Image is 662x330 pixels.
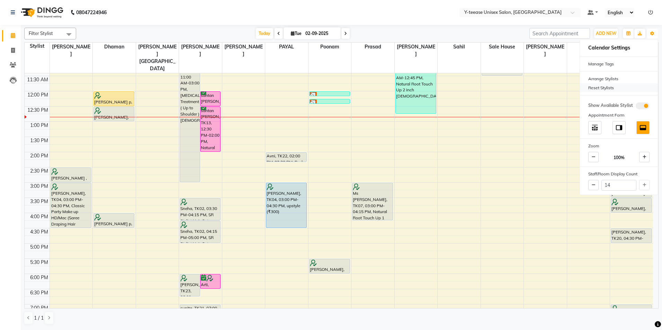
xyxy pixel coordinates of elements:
[303,28,338,39] input: 2025-09-02
[136,43,179,73] span: [PERSON_NAME][GEOGRAPHIC_DATA]
[580,59,658,68] div: Manage Tags
[200,107,220,152] div: santan [PERSON_NAME], TK13, 12:30 PM-02:00 PM, Natural Global ( Men )
[289,31,303,36] span: Tue
[611,305,652,319] div: [PERSON_NAME], TK05, 07:00 PM-07:30 PM, Seniour Hair Cut with Wash ( Men )
[29,244,50,251] div: 5:00 PM
[524,43,567,58] span: [PERSON_NAME]
[29,183,50,190] div: 3:00 PM
[180,305,220,327] div: sunita, TK21, 07:00 PM-07:45 PM, SR Stylist Hair Cut (With wash &Blow Dry [DEMOGRAPHIC_DATA] )
[594,29,618,38] button: ADD NEW
[26,91,50,99] div: 12:00 PM
[351,43,394,51] span: Prasad
[29,289,50,296] div: 6:30 PM
[29,137,50,144] div: 1:30 PM
[34,314,44,322] span: 1 / 1
[567,43,610,51] span: Sneha
[266,153,306,162] div: Avni, TK22, 02:00 PM-02:20 PM, Peel Off Under Arms
[18,3,65,22] img: logo
[529,28,590,39] input: Search Appointment
[580,141,658,150] div: Zoom
[29,30,53,36] span: Filter Stylist
[614,155,625,161] span: 100%
[396,61,436,113] div: Soma, TK10, 11:00 AM-12:45 PM, Natural Root Touch Up 2 inch [DEMOGRAPHIC_DATA]
[50,43,93,58] span: [PERSON_NAME]
[180,274,200,296] div: [PERSON_NAME], TK23, 06:00 PM-06:45 PM, Destress Spa [DEMOGRAPHIC_DATA] ( Normal to Dry Hair )
[310,99,350,103] div: [PERSON_NAME], TK03, 12:15 PM-12:25 PM, Peel Off Upper Lips
[76,3,107,22] b: 08047224946
[308,43,351,51] span: Poonam
[51,183,91,228] div: [PERSON_NAME], TK04, 03:00 PM-04:30 PM, Classic Party Make up HD/Mac (Saree Draping Hair Tongs\Ir...
[596,31,616,36] span: ADD NEW
[94,107,134,121] div: [PERSON_NAME], TK19, 12:30 PM-01:00 PM, Designer Men Hair Cut ( SIR )
[611,229,652,243] div: [PERSON_NAME], TK20, 04:30 PM-05:00 PM, Straight Blow Dry without wash
[29,228,50,236] div: 4:30 PM
[29,152,50,159] div: 2:00 PM
[222,43,265,58] span: [PERSON_NAME]
[395,43,438,58] span: [PERSON_NAME]
[580,111,658,120] div: Appointment Form
[180,61,200,182] div: [PERSON_NAME], TK08, 11:00 AM-03:00 PM, [MEDICAL_DATA] Treatment ( Up to Shoulder )[DEMOGRAPHIC_D...
[266,183,306,228] div: [PERSON_NAME], TK04, 03:00 PM-04:30 PM, upstyle (₹300)
[26,107,50,114] div: 12:30 PM
[29,259,50,266] div: 5:30 PM
[51,168,91,182] div: [PERSON_NAME] , TK24, 02:30 PM-03:00 PM, [DEMOGRAPHIC_DATA] Head Massage ( Without Wash Coconut/a...
[588,102,633,109] span: Show Available Stylist
[26,76,50,83] div: 11:30 AM
[29,213,50,220] div: 4:00 PM
[352,183,393,220] div: Ms [PERSON_NAME], TK07, 03:00 PM-04:15 PM, Natural Root Touch Up 1 inch [DEMOGRAPHIC_DATA]
[615,124,623,131] img: dock_right.svg
[200,274,220,288] div: Arti, TK15, 06:00 PM-06:30 PM, Ultimate Blow dry With wash
[200,92,220,106] div: santan [PERSON_NAME], TK13, 12:00 PM-12:30 PM, Seniour [DEMOGRAPHIC_DATA] Hair Cut Without wash
[310,259,350,273] div: [PERSON_NAME], TK23, 05:30 PM-06:00 PM, Tangy Clean-up
[93,43,136,51] span: Dhaman
[481,43,524,51] span: Sale House
[29,167,50,175] div: 2:30 PM
[180,198,220,220] div: Sneha, TK02, 03:30 PM-04:15 PM, SR Stylist Hair Cut (With wash &Blow Dry [DEMOGRAPHIC_DATA] )
[256,28,273,39] span: Today
[29,274,50,281] div: 6:00 PM
[29,122,50,129] div: 1:00 PM
[611,198,652,212] div: [PERSON_NAME], TK14, 03:30 PM-04:00 PM, SR Stylist Hair Trim (Without Wash [DEMOGRAPHIC_DATA] )
[580,74,658,83] div: Arrange Stylists
[438,43,481,51] span: Sahil
[94,213,134,228] div: [PERSON_NAME] p, TK09, 04:00 PM-04:30 PM, Designer Men Hair Cut ( SIR )
[29,304,50,312] div: 7:00 PM
[639,124,647,131] img: dock_bottom.svg
[310,92,350,96] div: [PERSON_NAME], TK03, 12:00 PM-12:10 PM, Eyebrows
[94,92,134,106] div: [PERSON_NAME] p, TK09, 12:00 PM-12:30 PM, Designer Men Hair Cut ( SIR )
[580,169,658,178] div: Staff/Room Display Count
[265,43,308,51] span: PAYAL
[591,124,599,131] img: table_move_above.svg
[179,43,222,58] span: [PERSON_NAME]
[580,83,658,92] div: Reset Stylists
[29,198,50,205] div: 3:30 PM
[580,42,658,54] h6: Calendar Settings
[25,43,50,50] div: Stylist
[180,221,220,243] div: Sneha, TK02, 04:15 PM-05:00 PM, SR Stylist Hair Cut (With wash &Blow Dry [DEMOGRAPHIC_DATA] )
